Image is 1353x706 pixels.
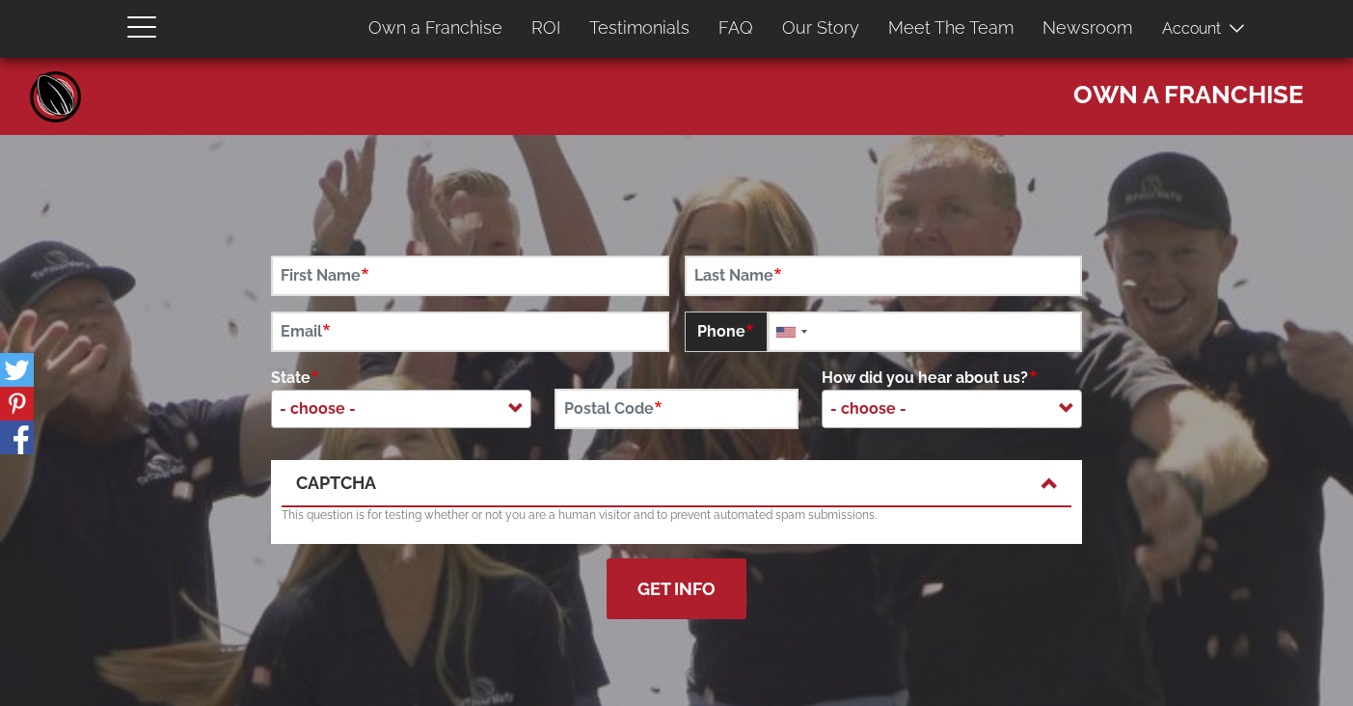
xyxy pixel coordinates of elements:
[685,312,768,352] span: Phone
[555,389,799,429] input: Postal Code
[296,471,1058,496] a: CAPTCHA
[607,558,746,619] button: Get Info
[271,368,320,387] span: State
[575,8,704,48] a: Testimonials
[874,8,1028,48] a: Meet The Team
[1073,70,1304,112] span: Own a Franchise
[282,507,1072,524] p: This question is for testing whether or not you are a human visitor and to prevent automated spam...
[271,390,531,428] span: - choose -
[354,8,517,48] a: Own a Franchise
[704,8,768,48] a: FAQ
[769,312,813,351] div: United States: +1
[272,390,375,428] span: - choose -
[27,68,85,125] a: Home
[271,312,669,352] input: Email
[823,390,926,428] span: - choose -
[822,390,1082,428] span: - choose -
[271,256,669,296] input: First Name
[768,8,874,48] a: Our Story
[822,368,1038,387] span: How did you hear about us?
[517,8,575,48] a: ROI
[685,256,1083,296] input: Last Name
[1028,8,1147,48] a: Newsroom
